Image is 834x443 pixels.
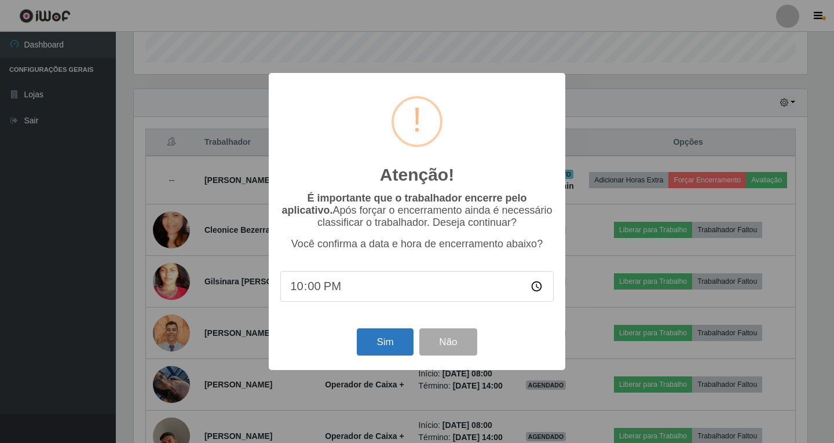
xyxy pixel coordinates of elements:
[280,192,554,229] p: Após forçar o encerramento ainda é necessário classificar o trabalhador. Deseja continuar?
[280,238,554,250] p: Você confirma a data e hora de encerramento abaixo?
[419,328,477,356] button: Não
[281,192,526,216] b: É importante que o trabalhador encerre pelo aplicativo.
[380,164,454,185] h2: Atenção!
[357,328,413,356] button: Sim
